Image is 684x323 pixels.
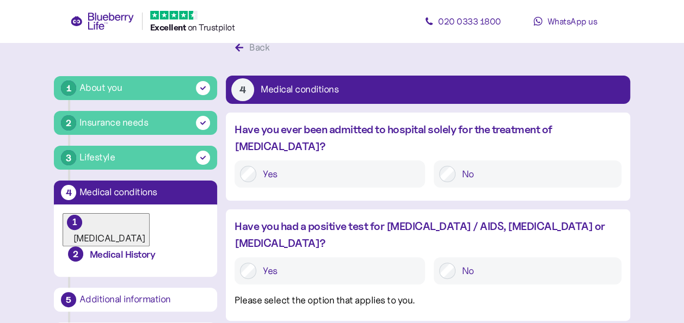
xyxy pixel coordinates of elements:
div: About you [79,80,122,95]
label: Yes [256,166,420,182]
div: Back [249,40,269,55]
div: 2 [61,115,76,131]
span: WhatsApp us [547,16,597,27]
span: on Trustpilot [188,22,235,33]
button: 4Medical conditions [226,76,630,104]
div: Please select the option that applies to you. [235,293,621,308]
button: 2Medical History [63,246,208,268]
div: 5 [61,292,76,307]
div: Additional information [79,295,210,305]
div: 2 [68,246,83,262]
a: WhatsApp us [516,10,614,32]
button: 3Lifestyle [54,146,217,170]
a: 020 0333 1800 [414,10,512,32]
div: Medical History [90,249,203,261]
div: [MEDICAL_DATA] [73,232,152,245]
div: 3 [61,150,76,165]
button: Back [226,36,282,59]
div: 4 [231,78,254,101]
button: 1[MEDICAL_DATA] [63,213,150,246]
label: No [455,166,616,182]
div: Insurance needs [79,115,149,130]
span: Excellent ️ [150,22,188,33]
button: 5Additional information [54,288,217,312]
button: 2Insurance needs [54,111,217,135]
button: 1About you [54,76,217,100]
div: Have you had a positive test for [MEDICAL_DATA] / AIDS, [MEDICAL_DATA] or [MEDICAL_DATA]? [235,218,621,252]
button: 4Medical conditions [54,181,217,204]
div: Have you ever been admitted to hospital solely for the treatment of [MEDICAL_DATA]? [235,121,621,155]
div: 1 [67,215,82,229]
div: 1 [61,80,76,96]
label: Yes [256,263,420,279]
div: Medical conditions [261,85,338,95]
span: 020 0333 1800 [438,16,501,27]
label: No [455,263,616,279]
div: Lifestyle [79,150,115,165]
div: 4 [61,185,76,200]
div: Medical conditions [79,188,210,197]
